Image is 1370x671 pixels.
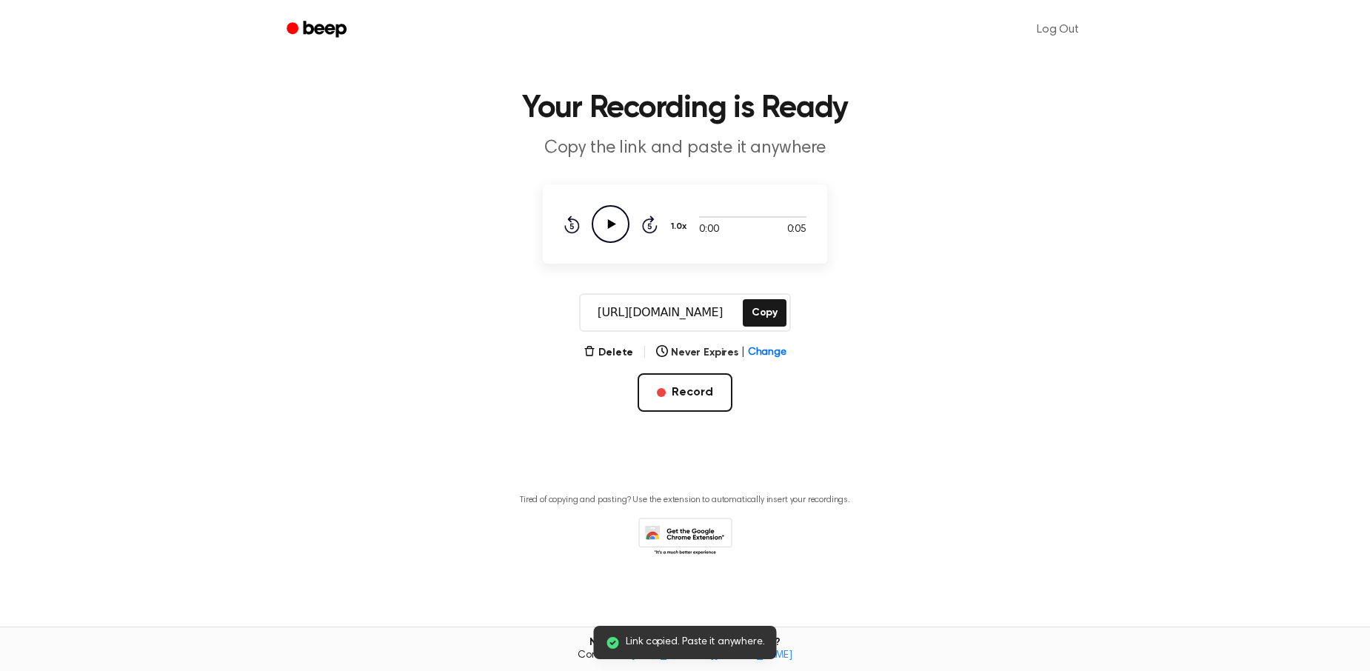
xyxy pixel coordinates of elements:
[1022,12,1094,47] a: Log Out
[401,136,969,161] p: Copy the link and paste it anywhere
[520,495,850,506] p: Tired of copying and pasting? Use the extension to automatically insert your recordings.
[626,635,764,650] span: Link copied. Paste it anywhere.
[276,16,360,44] a: Beep
[631,650,792,661] a: [EMAIL_ADDRESS][DOMAIN_NAME]
[743,299,786,327] button: Copy
[584,345,633,361] button: Delete
[699,222,718,238] span: 0:00
[741,345,745,361] span: |
[306,93,1064,124] h1: Your Recording is Ready
[748,345,786,361] span: Change
[638,373,732,412] button: Record
[9,650,1361,663] span: Contact us
[656,345,786,361] button: Never Expires|Change
[669,214,692,239] button: 1.0x
[787,222,806,238] span: 0:05
[642,344,647,361] span: |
